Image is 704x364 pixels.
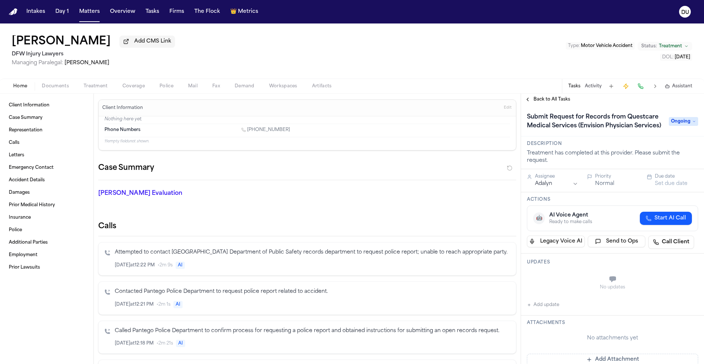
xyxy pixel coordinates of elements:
[159,83,173,89] span: Police
[502,102,514,114] button: Edit
[235,83,254,89] span: Demand
[9,152,24,158] span: Letters
[595,174,638,179] div: Priority
[65,60,109,66] span: [PERSON_NAME]
[120,36,175,47] button: Add CMS Link
[635,81,646,91] button: Make a Call
[9,190,30,196] span: Damages
[122,83,145,89] span: Coverage
[654,215,686,222] span: Start AI Call
[648,236,694,249] a: Call Client
[166,5,187,18] button: Firms
[640,212,692,225] button: Start AI Call
[115,327,510,335] p: Called Pantego Police Department to confirm process for requesting a police report and obtained i...
[52,5,72,18] button: Day 1
[312,83,332,89] span: Artifacts
[9,102,49,108] span: Client Information
[606,81,616,91] button: Add Task
[568,83,580,89] button: Tasks
[6,112,88,124] a: Case Summary
[104,139,510,144] p: 11 empty fields not shown.
[176,262,185,269] span: AI
[191,5,223,18] button: The Flock
[101,105,144,111] h3: Client Information
[98,189,232,198] p: [PERSON_NAME] Evaluation
[533,97,570,102] span: Back to All Tasks
[115,248,510,257] p: Attempted to contact [GEOGRAPHIC_DATA] Department of Public Safety records department to request ...
[104,127,140,133] span: Phone Numbers
[12,50,175,59] h2: DFW Injury Lawyers
[549,212,592,219] div: AI Voice Agent
[641,43,657,49] span: Status:
[9,202,55,208] span: Prior Medical History
[227,5,261,18] button: crownMetrics
[566,42,635,50] button: Edit Type: Motor Vehicle Accident
[188,83,198,89] span: Mail
[104,116,510,124] p: Nothing here yet.
[157,302,170,307] span: • 2m 1s
[655,174,698,179] div: Due date
[527,141,698,147] h3: Description
[115,302,154,307] span: [DATE] at 12:21 PM
[158,262,173,268] span: • 2m 9s
[9,8,18,15] a: Home
[230,8,236,15] span: crown
[84,83,108,89] span: Treatment
[6,162,88,174] a: Emergency Contact
[9,252,37,258] span: Employment
[9,140,19,146] span: Calls
[585,83,602,89] button: Activity
[107,5,138,18] button: Overview
[527,320,698,326] h3: Attachments
[527,301,559,309] button: Add update
[638,42,692,51] button: Change status from Treatment
[681,10,689,15] text: DU
[42,83,69,89] span: Documents
[549,219,592,225] div: Ready to make calls
[527,150,698,164] div: Treatment has completed at this provider. Please submit the request.
[581,44,632,48] span: Motor Vehicle Accident
[9,165,54,171] span: Emergency Contact
[568,44,580,48] span: Type :
[527,284,698,290] div: No updates
[9,127,43,133] span: Representation
[134,38,171,45] span: Add CMS Link
[173,301,183,308] span: AI
[504,105,511,110] span: Edit
[23,5,48,18] a: Intakes
[9,240,48,245] span: Additional Parties
[9,265,40,270] span: Prior Lawsuits
[595,180,614,188] button: Normal
[588,236,646,247] button: Send to Ops
[76,5,103,18] button: Matters
[115,341,154,346] span: [DATE] at 12:18 PM
[527,236,585,247] button: Legacy Voice AI
[157,341,173,346] span: • 2m 21s
[6,262,88,273] a: Prior Lawsuits
[6,237,88,248] a: Additional Parties
[6,249,88,261] a: Employment
[662,55,674,59] span: DOL :
[6,199,88,211] a: Prior Medical History
[536,215,542,222] span: 🤖
[238,8,258,15] span: Metrics
[9,227,22,233] span: Police
[535,174,578,179] div: Assignee
[269,83,297,89] span: Workspaces
[6,174,88,186] a: Accident Details
[527,197,698,203] h3: Actions
[98,221,516,232] h2: Calls
[12,35,111,48] h1: [PERSON_NAME]
[176,340,185,347] span: AI
[143,5,162,18] button: Tasks
[669,117,698,126] span: Ongoing
[241,127,290,133] a: Call 1 (817) 673-3698
[9,177,45,183] span: Accident Details
[675,55,690,59] span: [DATE]
[115,288,510,296] p: Contacted Pantego Police Department to request police report related to accident.
[212,83,220,89] span: Fax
